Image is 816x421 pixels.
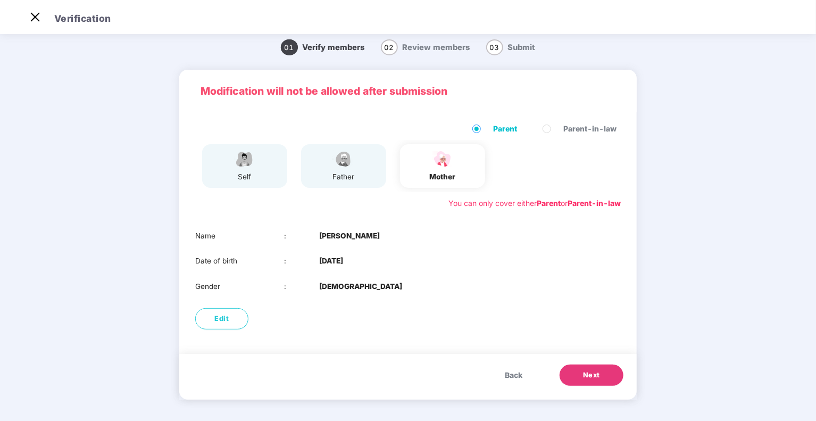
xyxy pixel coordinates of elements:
span: Parent [489,123,521,135]
div: father [330,171,357,183]
span: 03 [486,39,503,55]
span: Back [505,369,522,381]
button: Edit [195,308,248,329]
div: Name [195,230,284,242]
b: Parent-in-law [568,199,621,208]
div: : [284,281,320,292]
span: Next [583,370,600,381]
img: svg+xml;base64,PHN2ZyBpZD0iRmF0aGVyX2ljb24iIHhtbG5zPSJodHRwOi8vd3d3LnczLm9yZy8yMDAwL3N2ZyIgeG1sbn... [330,150,357,168]
span: 01 [281,39,298,55]
p: Modification will not be allowed after submission [201,83,615,99]
div: self [231,171,258,183]
b: [PERSON_NAME] [319,230,380,242]
div: Date of birth [195,255,284,267]
span: Parent-in-law [559,123,621,135]
b: [DEMOGRAPHIC_DATA] [319,281,402,292]
div: : [284,230,320,242]
b: Parent [537,199,561,208]
div: : [284,255,320,267]
button: Back [494,365,533,386]
img: svg+xml;base64,PHN2ZyB4bWxucz0iaHR0cDovL3d3dy53My5vcmcvMjAwMC9zdmciIHdpZHRoPSI1NCIgaGVpZ2h0PSIzOC... [429,150,456,168]
span: Edit [215,313,229,324]
button: Next [560,365,623,386]
div: You can only cover either or [448,197,621,209]
span: 02 [381,39,398,55]
span: Review members [403,43,470,52]
div: Gender [195,281,284,292]
span: Submit [508,43,536,52]
span: Verify members [303,43,365,52]
div: mother [429,171,456,183]
b: [DATE] [319,255,343,267]
img: svg+xml;base64,PHN2ZyBpZD0iRW1wbG95ZWVfbWFsZSIgeG1sbnM9Imh0dHA6Ly93d3cudzMub3JnLzIwMDAvc3ZnIiB3aW... [231,150,258,168]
